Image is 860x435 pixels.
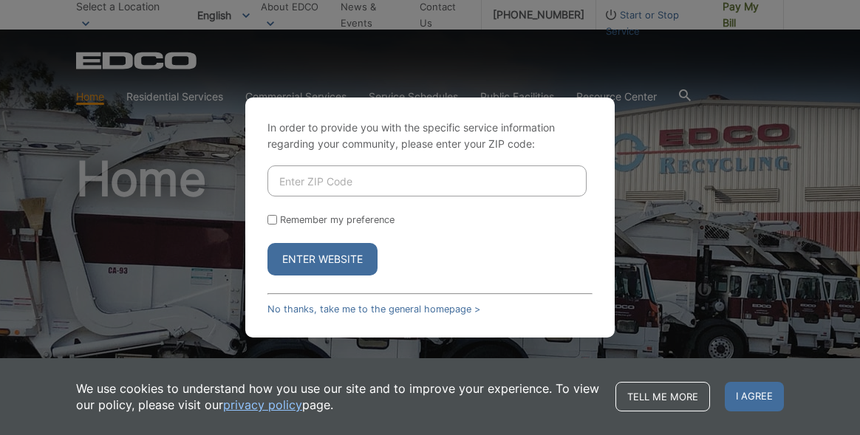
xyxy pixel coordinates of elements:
[615,382,710,411] a: Tell me more
[267,165,587,196] input: Enter ZIP Code
[725,382,784,411] span: I agree
[267,243,378,275] button: Enter Website
[267,304,480,315] a: No thanks, take me to the general homepage >
[267,120,593,152] p: In order to provide you with the specific service information regarding your community, please en...
[223,397,302,413] a: privacy policy
[280,214,395,225] label: Remember my preference
[76,380,601,413] p: We use cookies to understand how you use our site and to improve your experience. To view our pol...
